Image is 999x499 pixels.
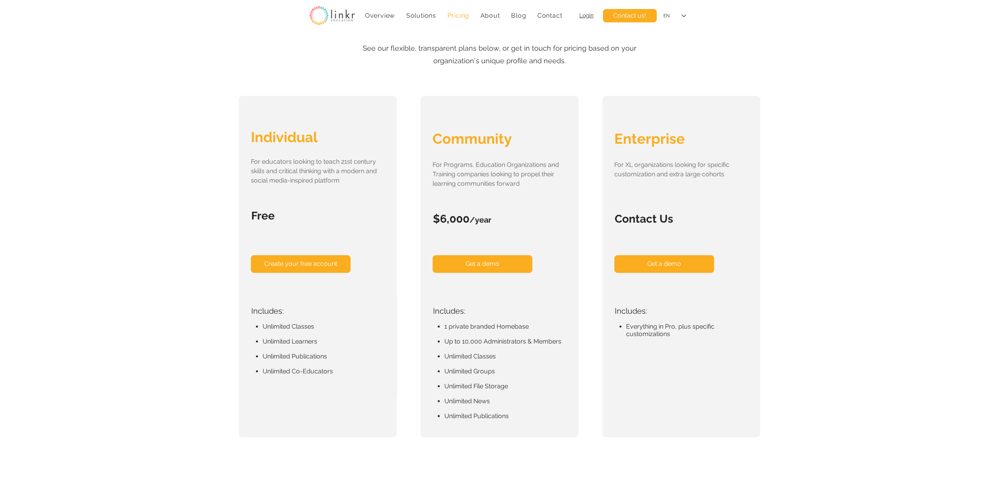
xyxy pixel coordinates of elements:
[361,8,399,23] a: Overview
[658,7,692,25] div: Language Selector: English
[537,12,563,19] span: Contact
[263,338,317,345] span: Unlimited Learners
[444,382,508,390] span: Unlimited File Storage
[263,353,327,360] span: Unlimited Publications
[251,306,284,316] span: Includes:
[363,44,636,65] span: See our flexible, transparent plans below, or get in touch for pricing based on your organization...
[433,212,469,225] span: $6,000
[647,260,681,268] span: Get a demo
[251,129,318,145] span: Individual
[361,8,566,23] nav: Site
[444,353,496,360] span: Unlimited Classes
[614,255,714,273] a: Get a demo
[264,260,337,268] span: Create your free account
[615,306,647,316] span: Includes:
[533,8,566,23] a: Contact
[444,338,561,345] span: Up to 10,000 Administrators & Members
[309,6,355,25] img: linkr_logo_transparentbg.png
[663,13,670,19] div: EN
[447,12,469,19] span: Pricing
[263,367,333,375] span: Unlimited Co-Educators
[466,260,499,268] span: Get a demo
[433,306,466,316] span: Includes:
[433,255,532,273] a: Get a demo
[476,8,504,23] div: About
[433,130,512,147] span: Community
[251,209,275,222] span: Free
[614,161,729,178] span: For XL organizations looking for specific customization and extra large cohorts
[263,323,314,330] span: Unlimited Classes
[579,12,594,18] a: Login
[614,130,685,147] span: Enterprise
[402,8,440,23] div: Solutions
[251,158,377,184] span: For educators looking to teach 21st century skills and critical thinking with a modern and social...
[603,9,657,22] a: Contact us!
[251,255,351,273] a: Create your free account
[615,212,673,225] span: Contact Us
[626,323,714,338] span: Everything in Pro, plus specific customizations
[365,12,395,19] span: Overview
[444,397,490,405] span: Unlimited News
[469,215,491,225] span: /year
[444,412,509,420] span: Unlimited Publications
[444,323,529,330] span: 1 private branded Homebase
[443,8,473,23] a: Pricing
[406,12,436,19] span: Solutions
[444,367,495,375] span: Unlimited Groups
[613,11,646,20] span: Contact us!
[480,12,500,19] span: About
[433,161,559,187] span: For Programs, Education Organizations and Training companies looking to propel their learning com...
[507,8,530,23] a: Blog
[511,12,526,19] span: Blog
